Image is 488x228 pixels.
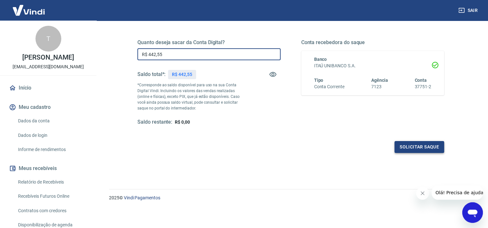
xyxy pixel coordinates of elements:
a: Dados da conta [15,114,89,128]
p: 2025 © [109,195,473,201]
span: Conta [414,78,427,83]
span: Tipo [314,78,324,83]
span: Banco [314,57,327,62]
h5: Conta recebedora do saque [301,39,444,46]
img: Vindi [8,0,50,20]
h5: Saldo restante: [137,119,172,126]
span: Agência [371,78,388,83]
h5: Quanto deseja sacar da Conta Digital? [137,39,281,46]
p: R$ 442,55 [172,71,192,78]
a: Contratos com credores [15,204,89,217]
div: T [35,26,61,52]
a: Informe de rendimentos [15,143,89,156]
iframe: Mensagem da empresa [432,185,483,200]
a: Recebíveis Futuros Online [15,190,89,203]
iframe: Botão para abrir a janela de mensagens [462,202,483,223]
h6: ITAÚ UNIBANCO S.A. [314,62,432,69]
a: Vindi Pagamentos [124,195,160,200]
button: Solicitar saque [394,141,444,153]
p: [EMAIL_ADDRESS][DOMAIN_NAME] [13,63,84,70]
h6: Conta Corrente [314,83,344,90]
p: [PERSON_NAME] [22,54,74,61]
iframe: Fechar mensagem [416,187,429,200]
button: Sair [457,5,480,16]
a: Relatório de Recebíveis [15,176,89,189]
span: R$ 0,00 [175,119,190,125]
h6: 37751-2 [414,83,431,90]
p: *Corresponde ao saldo disponível para uso na sua Conta Digital Vindi. Incluindo os valores das ve... [137,82,245,111]
h5: Saldo total*: [137,71,165,78]
a: Dados de login [15,129,89,142]
h6: 7123 [371,83,388,90]
button: Meu cadastro [8,100,89,114]
button: Meus recebíveis [8,161,89,176]
a: Início [8,81,89,95]
span: Olá! Precisa de ajuda? [4,5,54,10]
